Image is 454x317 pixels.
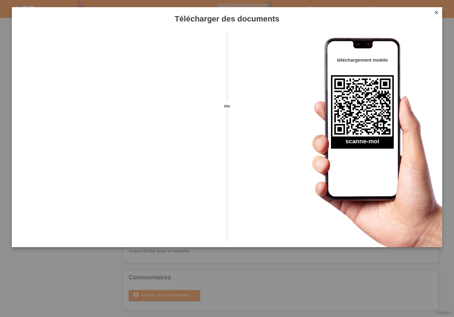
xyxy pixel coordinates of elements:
h2: scanne-moi [331,138,394,149]
a: close [432,9,441,17]
h4: téléchargement mobile [331,57,394,63]
span: ou [214,102,240,110]
h1: Télécharger des documents [12,14,442,23]
i: close [434,10,439,15]
iframe: Upload [23,48,214,227]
